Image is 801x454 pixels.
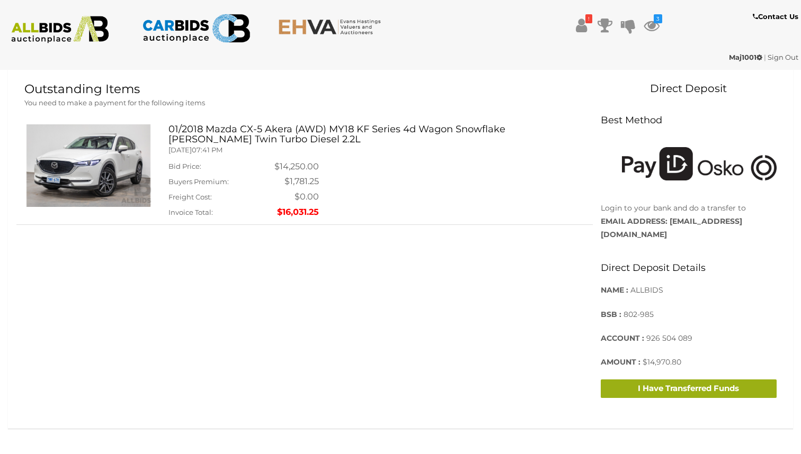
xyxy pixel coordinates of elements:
[601,263,777,274] h3: Direct Deposit Details
[764,53,766,61] span: |
[729,53,762,61] strong: Maj1001
[24,97,585,109] p: You need to make a payment for the following items
[274,174,319,189] td: $1,781.25
[574,16,590,35] a: !
[168,146,585,153] h5: [DATE]
[585,14,592,23] i: !
[168,189,274,205] td: Freight Cost:
[643,357,681,367] span: $14,970.80
[168,159,274,175] td: Bid Price:
[168,174,274,189] td: Buyers Premium:
[274,205,319,220] td: $16,031.25
[753,11,801,23] a: Contact Us
[601,285,628,295] strong: NAME :
[274,189,319,205] td: $0.00
[601,310,621,319] strong: BSB :
[729,53,764,61] a: Maj1001
[192,146,222,154] span: 07:41 PM
[601,202,777,242] p: Login to your bank and do a transfer to
[168,124,585,146] h3: 01/2018 Mazda CX-5 Akera (AWD) MY18 KF Series 4d Wagon Snowflake [PERSON_NAME] Twin Turbo Diesel ...
[601,216,742,239] strong: [EMAIL_ADDRESS][DOMAIN_NAME]
[601,115,777,126] h3: Best Method
[630,285,663,295] span: ALLBIDS
[601,333,644,343] strong: ACCOUNT :
[601,216,667,226] strong: EMAIL ADDRESS:
[654,14,662,23] i: 3
[142,11,250,46] img: CARBIDS.com.au
[611,137,788,191] img: Pay using PayID or Osko
[274,159,319,175] td: $14,250.00
[601,83,777,94] h2: Direct Deposit
[753,12,798,21] b: Contact Us
[768,53,798,61] a: Sign Out
[278,19,386,35] img: EHVA.com.au
[24,83,585,96] h1: Outstanding Items
[601,357,640,367] strong: AMOUNT :
[624,310,654,319] span: 802-985
[601,379,777,398] button: I Have Transferred Funds
[646,333,692,343] span: 926 504 089
[168,205,274,220] td: Invoice Total:
[6,16,114,43] img: ALLBIDS.com.au
[644,16,660,35] a: 3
